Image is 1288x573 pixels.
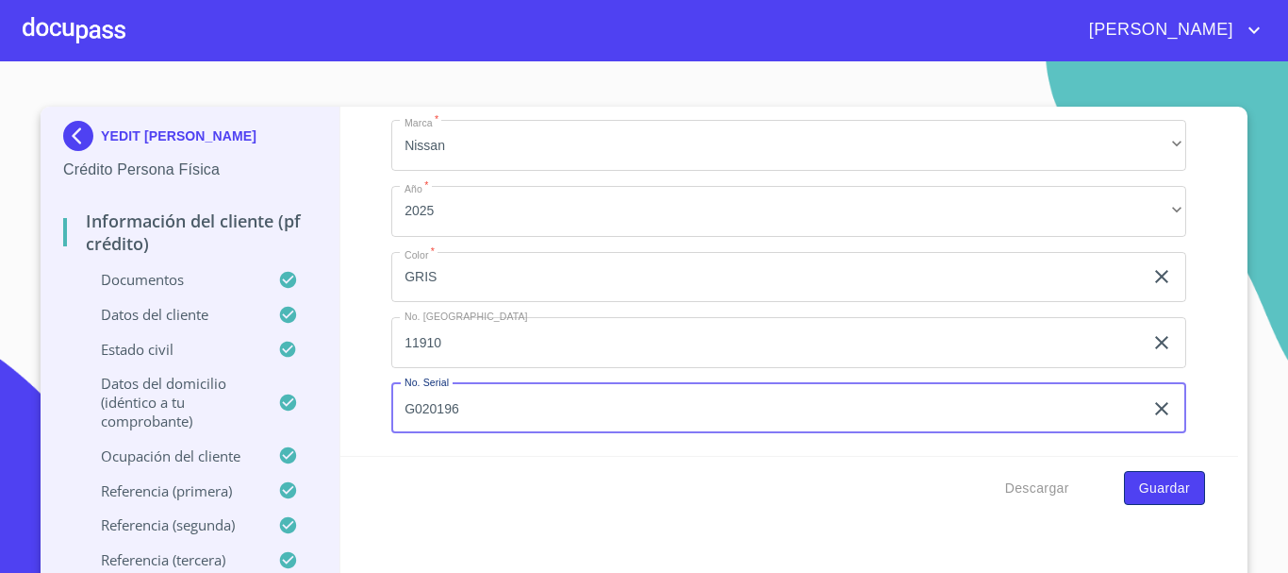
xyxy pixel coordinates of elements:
[1124,471,1205,506] button: Guardar
[63,447,278,465] p: Ocupación del Cliente
[63,481,278,500] p: Referencia (primera)
[1075,15,1243,45] span: [PERSON_NAME]
[63,305,278,324] p: Datos del cliente
[63,121,317,159] div: YEDIT [PERSON_NAME]
[63,159,317,181] p: Crédito Persona Física
[1150,331,1173,354] button: clear input
[63,210,317,255] p: Información del cliente (PF crédito)
[1150,397,1173,420] button: clear input
[391,186,1186,237] div: 2025
[63,374,278,430] p: Datos del domicilio (idéntico a tu comprobante)
[1139,477,1190,500] span: Guardar
[63,515,278,534] p: Referencia (segunda)
[998,471,1077,506] button: Descargar
[63,340,278,359] p: Estado Civil
[1005,477,1069,500] span: Descargar
[63,121,101,151] img: Docupass spot blue
[1150,265,1173,288] button: clear input
[391,120,1186,171] div: Nissan
[63,270,278,289] p: Documentos
[63,550,278,569] p: Referencia (tercera)
[1075,15,1265,45] button: account of current user
[101,128,256,143] p: YEDIT [PERSON_NAME]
